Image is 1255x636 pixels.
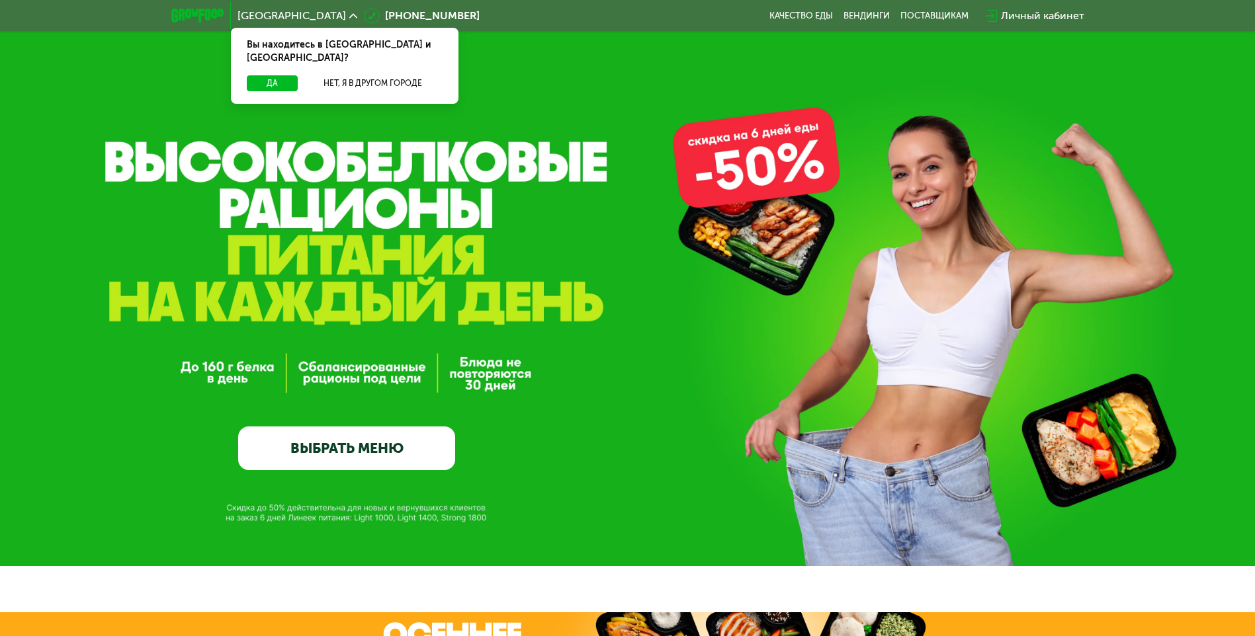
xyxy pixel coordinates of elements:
a: ВЫБРАТЬ МЕНЮ [238,426,455,470]
button: Да [247,75,298,91]
div: Вы находитесь в [GEOGRAPHIC_DATA] и [GEOGRAPHIC_DATA]? [231,28,458,75]
a: [PHONE_NUMBER] [364,8,480,24]
div: поставщикам [900,11,969,21]
div: Личный кабинет [1001,8,1084,24]
a: Вендинги [844,11,890,21]
button: Нет, я в другом городе [303,75,443,91]
span: [GEOGRAPHIC_DATA] [238,11,346,21]
a: Качество еды [769,11,833,21]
